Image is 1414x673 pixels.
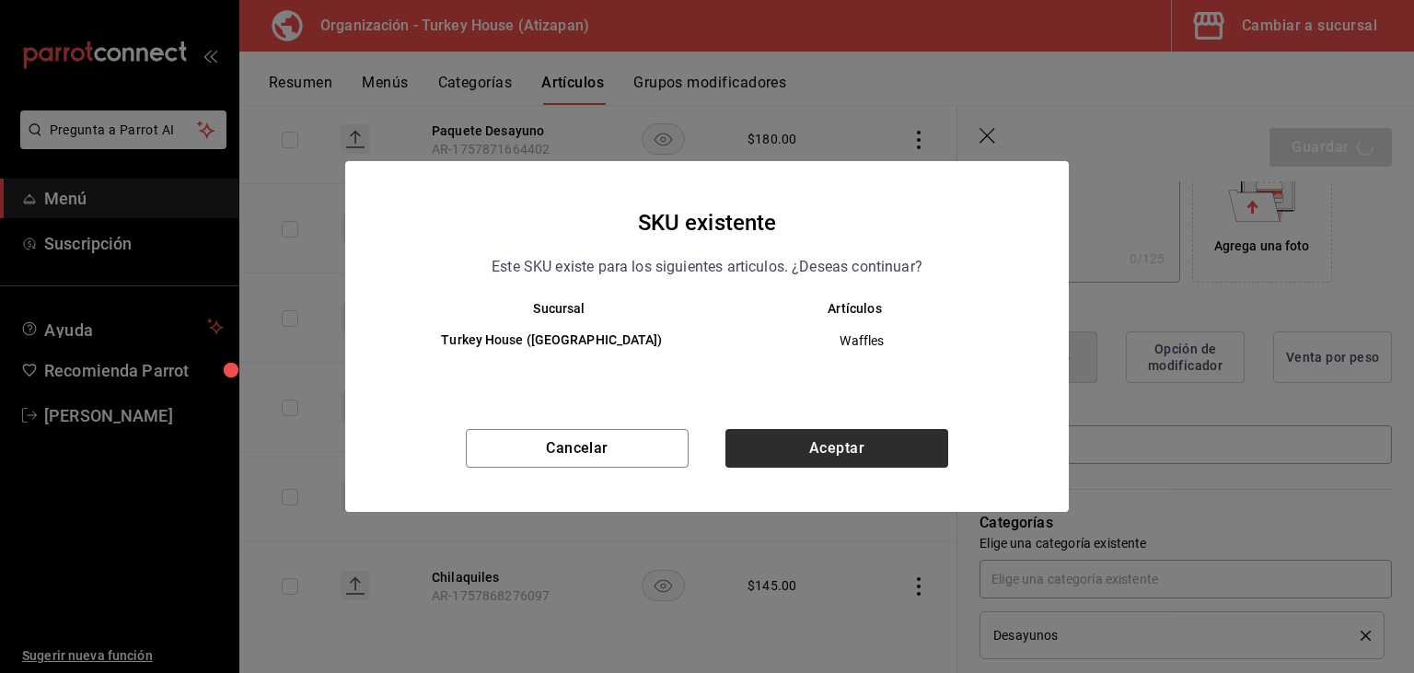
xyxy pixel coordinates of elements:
[382,301,707,316] th: Sucursal
[492,255,922,279] p: Este SKU existe para los siguientes articulos. ¿Deseas continuar?
[466,429,689,468] button: Cancelar
[411,331,692,351] h6: Turkey House ([GEOGRAPHIC_DATA])
[707,301,1032,316] th: Artículos
[638,205,777,240] h4: SKU existente
[723,331,1002,350] span: Waffles
[725,429,948,468] button: Aceptar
